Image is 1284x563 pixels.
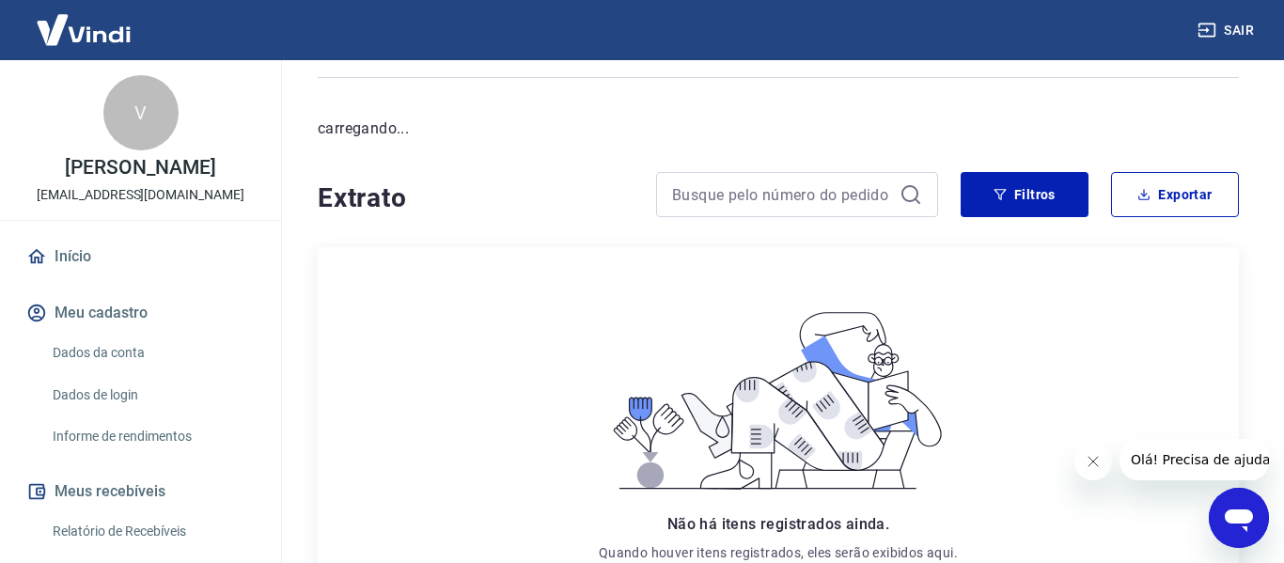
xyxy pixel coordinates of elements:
img: Vindi [23,1,145,58]
iframe: Botão para abrir a janela de mensagens [1209,488,1269,548]
iframe: Fechar mensagem [1074,443,1112,480]
div: V [103,75,179,150]
span: Olá! Precisa de ajuda? [11,13,158,28]
button: Exportar [1111,172,1239,217]
p: Quando houver itens registrados, eles serão exibidos aqui. [599,543,958,562]
button: Meus recebíveis [23,471,258,512]
a: Informe de rendimentos [45,417,258,456]
p: carregando... [318,117,1239,140]
span: Não há itens registrados ainda. [667,515,889,533]
button: Meu cadastro [23,292,258,334]
a: Início [23,236,258,277]
h4: Extrato [318,180,634,217]
button: Filtros [961,172,1088,217]
p: [PERSON_NAME] [65,158,215,178]
a: Dados da conta [45,334,258,372]
button: Sair [1194,13,1261,48]
p: [EMAIL_ADDRESS][DOMAIN_NAME] [37,185,244,205]
iframe: Mensagem da empresa [1120,439,1269,480]
a: Relatório de Recebíveis [45,512,258,551]
a: Dados de login [45,376,258,414]
input: Busque pelo número do pedido [672,180,892,209]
